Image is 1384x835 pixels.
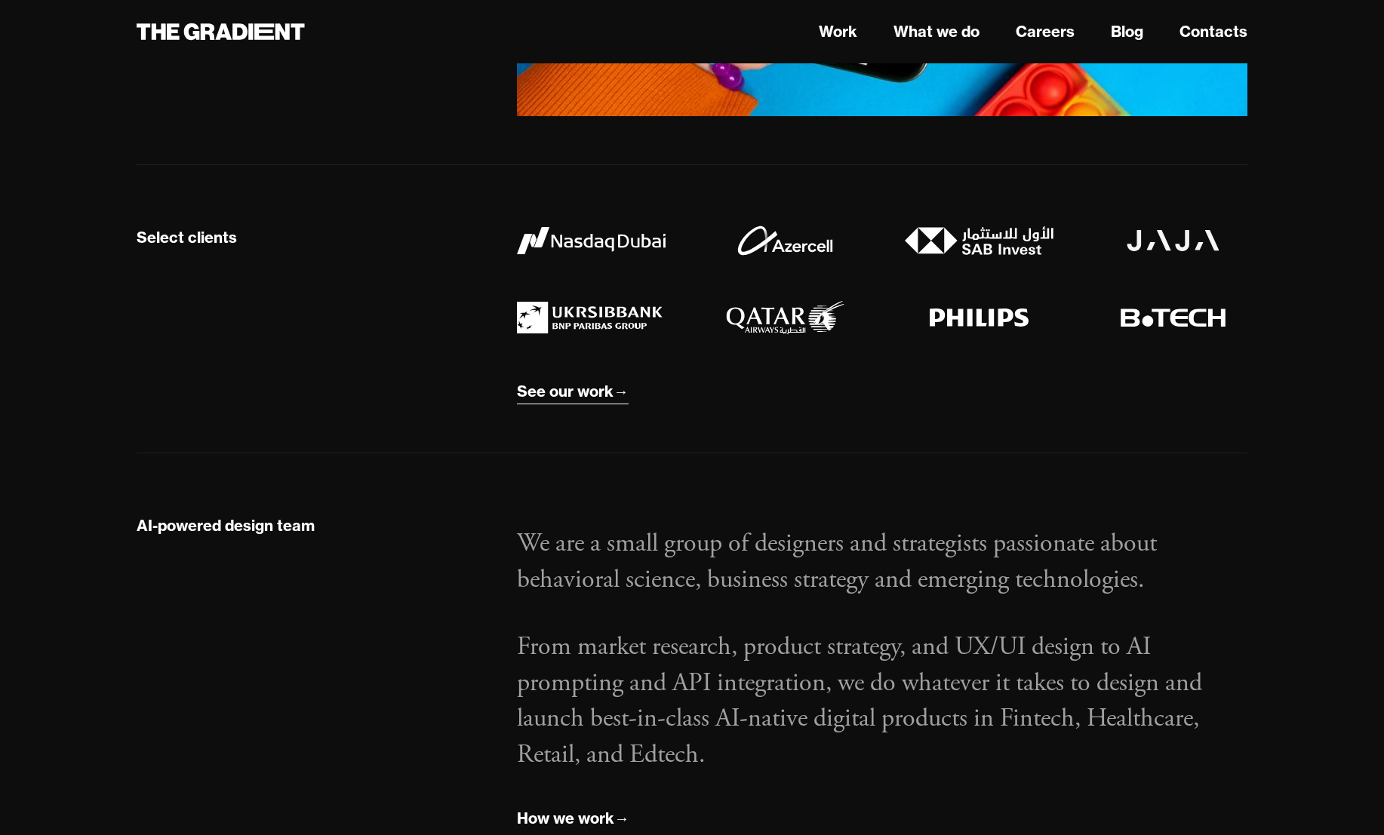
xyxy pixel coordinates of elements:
[517,379,629,404] a: See our work→
[614,382,629,401] div: →
[1016,20,1075,43] a: Careers
[819,20,857,43] a: Work
[893,20,980,43] a: What we do
[517,526,1247,597] p: We are a small group of designers and strategists passionate about behavioral science, business s...
[137,516,315,536] div: AI-powered design team
[517,629,1247,772] p: From market research, product strategy, and UX/UI design to AI prompting and API integration, we ...
[1179,20,1247,43] a: Contacts
[614,809,629,828] div: →
[137,228,237,247] div: Select clients
[517,806,629,831] a: How we work→
[517,227,666,255] img: Nasdaq Dubai logo
[1111,20,1143,43] a: Blog
[905,226,1053,255] img: SAB Invest
[517,809,614,828] div: How we work
[517,382,614,401] div: See our work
